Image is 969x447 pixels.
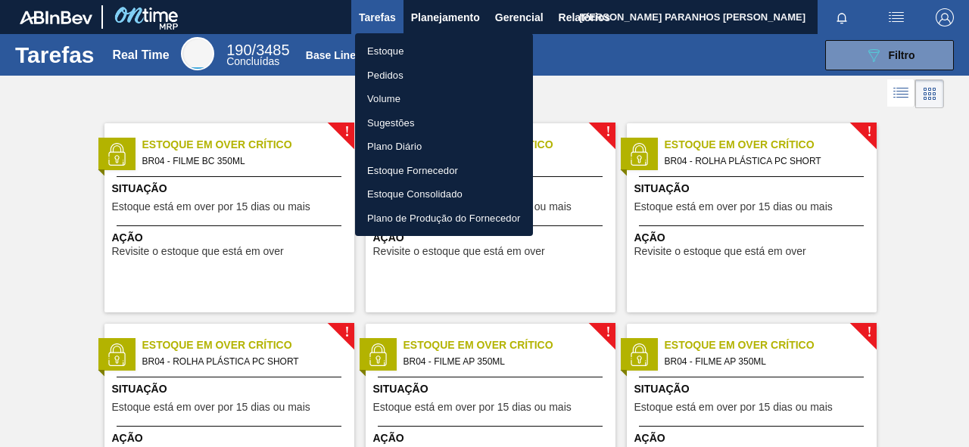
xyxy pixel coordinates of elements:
a: Plano de Produção do Fornecedor [355,206,533,231]
a: Estoque [355,39,533,64]
a: Volume [355,87,533,111]
a: Pedidos [355,64,533,88]
a: Plano Diário [355,135,533,159]
a: Sugestões [355,111,533,135]
a: Estoque Fornecedor [355,159,533,183]
a: Estoque Consolidado [355,182,533,206]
